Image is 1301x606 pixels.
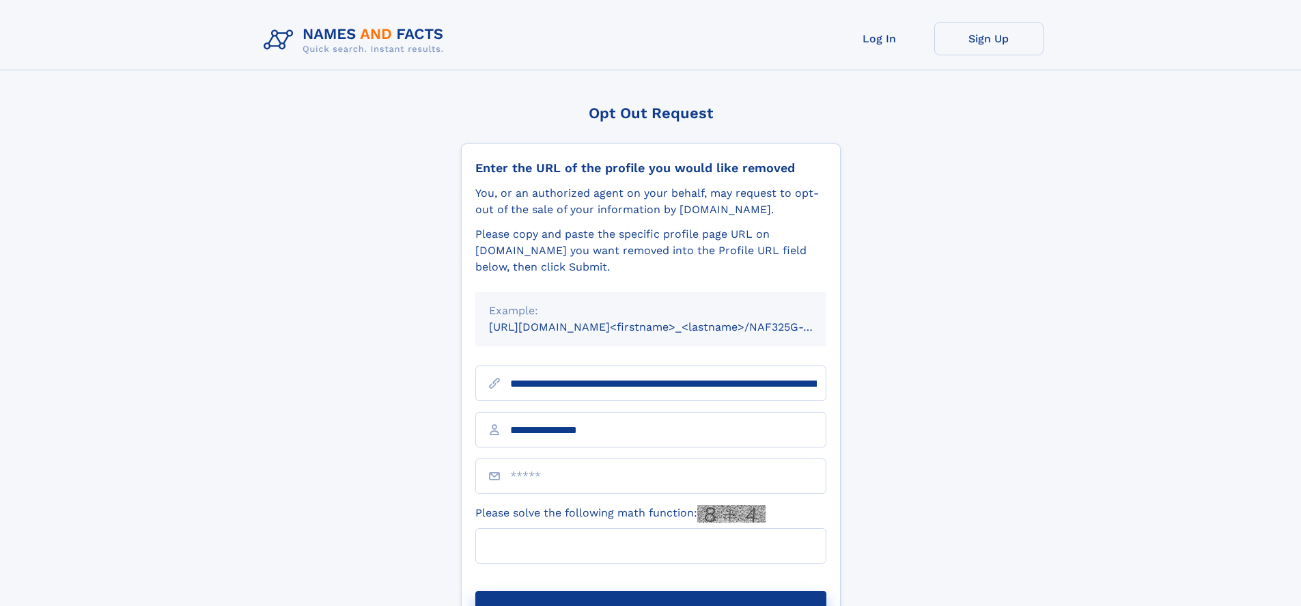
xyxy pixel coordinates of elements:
a: Sign Up [934,22,1044,55]
label: Please solve the following math function: [475,505,766,523]
div: Opt Out Request [461,105,841,122]
div: Please copy and paste the specific profile page URL on [DOMAIN_NAME] you want removed into the Pr... [475,226,826,275]
div: Example: [489,303,813,319]
small: [URL][DOMAIN_NAME]<firstname>_<lastname>/NAF325G-xxxxxxxx [489,320,852,333]
a: Log In [825,22,934,55]
div: You, or an authorized agent on your behalf, may request to opt-out of the sale of your informatio... [475,185,826,218]
div: Enter the URL of the profile you would like removed [475,161,826,176]
img: Logo Names and Facts [258,22,455,59]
